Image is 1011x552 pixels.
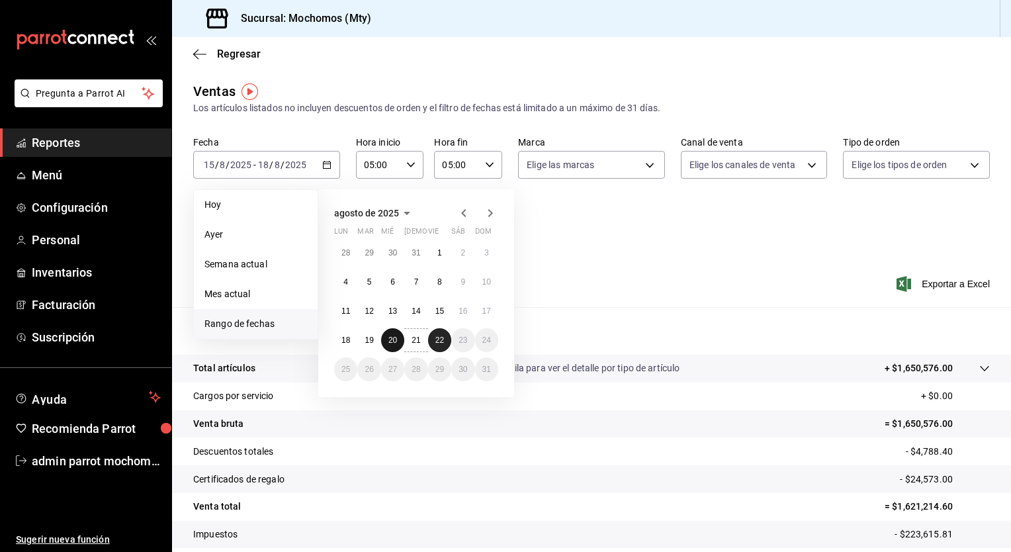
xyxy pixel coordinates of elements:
[428,270,451,294] button: 8 de agosto de 2025
[475,299,498,323] button: 17 de agosto de 2025
[428,357,451,381] button: 29 de agosto de 2025
[404,328,427,352] button: 21 de agosto de 2025
[36,87,142,101] span: Pregunta a Parrot AI
[365,248,373,257] abbr: 29 de julio de 2025
[689,158,795,171] span: Elige los canales de venta
[32,452,161,470] span: admin parrot mochomos
[475,270,498,294] button: 10 de agosto de 2025
[341,248,350,257] abbr: 28 de julio de 2025
[341,336,350,345] abbr: 18 de agosto de 2025
[334,241,357,265] button: 28 de julio de 2025
[437,277,442,287] abbr: 8 de agosto de 2025
[434,138,502,147] label: Hora fin
[334,208,399,218] span: agosto de 2025
[484,248,489,257] abbr: 3 de agosto de 2025
[357,328,380,352] button: 19 de agosto de 2025
[274,160,281,170] input: --
[219,160,226,170] input: --
[435,365,444,374] abbr: 29 de agosto de 2025
[204,228,307,242] span: Ayer
[32,296,161,314] span: Facturación
[437,248,442,257] abbr: 1 de agosto de 2025
[459,336,467,345] abbr: 23 de agosto de 2025
[357,270,380,294] button: 5 de agosto de 2025
[32,328,161,346] span: Suscripción
[404,270,427,294] button: 7 de agosto de 2025
[852,158,947,171] span: Elige los tipos de orden
[412,365,420,374] abbr: 28 de agosto de 2025
[885,417,990,431] p: = $1,650,576.00
[341,365,350,374] abbr: 25 de agosto de 2025
[428,299,451,323] button: 15 de agosto de 2025
[885,361,953,375] p: + $1,650,576.00
[381,299,404,323] button: 13 de agosto de 2025
[482,365,491,374] abbr: 31 de agosto de 2025
[32,134,161,152] span: Reportes
[242,83,258,100] img: Tooltip marker
[215,160,219,170] span: /
[518,138,665,147] label: Marca
[381,328,404,352] button: 20 de agosto de 2025
[388,248,397,257] abbr: 30 de julio de 2025
[435,306,444,316] abbr: 15 de agosto de 2025
[281,160,285,170] span: /
[390,277,395,287] abbr: 6 de agosto de 2025
[334,270,357,294] button: 4 de agosto de 2025
[193,389,274,403] p: Cargos por servicio
[475,241,498,265] button: 3 de agosto de 2025
[146,34,156,45] button: open_drawer_menu
[32,263,161,281] span: Inventarios
[404,299,427,323] button: 14 de agosto de 2025
[461,277,465,287] abbr: 9 de agosto de 2025
[451,270,474,294] button: 9 de agosto de 2025
[257,160,269,170] input: --
[357,357,380,381] button: 26 de agosto de 2025
[203,160,215,170] input: --
[204,317,307,331] span: Rango de fechas
[451,299,474,323] button: 16 de agosto de 2025
[357,227,373,241] abbr: martes
[381,241,404,265] button: 30 de julio de 2025
[357,241,380,265] button: 29 de julio de 2025
[193,361,255,375] p: Total artículos
[204,257,307,271] span: Semana actual
[388,306,397,316] abbr: 13 de agosto de 2025
[193,101,990,115] div: Los artículos listados no incluyen descuentos de orden y el filtro de fechas está limitado a un m...
[461,248,465,257] abbr: 2 de agosto de 2025
[32,420,161,437] span: Recomienda Parrot
[204,287,307,301] span: Mes actual
[230,160,252,170] input: ----
[381,270,404,294] button: 6 de agosto de 2025
[343,277,348,287] abbr: 4 de agosto de 2025
[404,357,427,381] button: 28 de agosto de 2025
[900,473,990,486] p: - $24,573.00
[412,248,420,257] abbr: 31 de julio de 2025
[681,138,828,147] label: Canal de venta
[334,299,357,323] button: 11 de agosto de 2025
[885,500,990,514] p: = $1,621,214.60
[428,328,451,352] button: 22 de agosto de 2025
[365,336,373,345] abbr: 19 de agosto de 2025
[482,277,491,287] abbr: 10 de agosto de 2025
[341,306,350,316] abbr: 11 de agosto de 2025
[388,336,397,345] abbr: 20 de agosto de 2025
[253,160,256,170] span: -
[404,227,482,241] abbr: jueves
[193,48,261,60] button: Regresar
[381,227,394,241] abbr: miércoles
[475,328,498,352] button: 24 de agosto de 2025
[32,166,161,184] span: Menú
[451,357,474,381] button: 30 de agosto de 2025
[459,365,467,374] abbr: 30 de agosto de 2025
[475,357,498,381] button: 31 de agosto de 2025
[16,533,161,547] span: Sugerir nueva función
[285,160,307,170] input: ----
[32,389,144,405] span: Ayuda
[388,365,397,374] abbr: 27 de agosto de 2025
[193,323,990,339] p: Resumen
[895,528,990,541] p: - $223,615.81
[32,199,161,216] span: Configuración
[475,227,492,241] abbr: domingo
[365,365,373,374] abbr: 26 de agosto de 2025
